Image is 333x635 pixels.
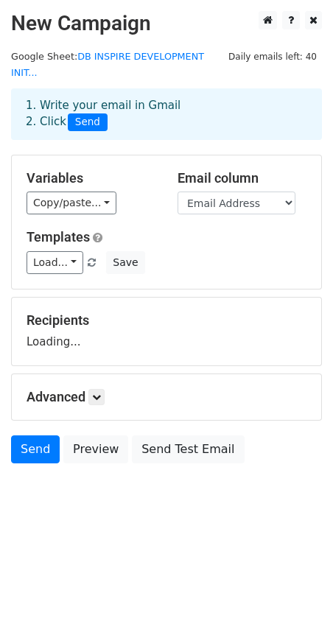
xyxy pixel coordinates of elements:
[223,49,322,65] span: Daily emails left: 40
[132,435,244,463] a: Send Test Email
[63,435,128,463] a: Preview
[11,51,204,79] a: DB INSPIRE DEVELOPMENT INIT...
[68,113,108,131] span: Send
[106,251,144,274] button: Save
[27,389,306,405] h5: Advanced
[11,51,204,79] small: Google Sheet:
[223,51,322,62] a: Daily emails left: 40
[11,11,322,36] h2: New Campaign
[15,97,318,131] div: 1. Write your email in Gmail 2. Click
[11,435,60,463] a: Send
[27,170,155,186] h5: Variables
[27,312,306,329] h5: Recipients
[27,251,83,274] a: Load...
[27,192,116,214] a: Copy/paste...
[27,229,90,245] a: Templates
[27,312,306,351] div: Loading...
[178,170,306,186] h5: Email column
